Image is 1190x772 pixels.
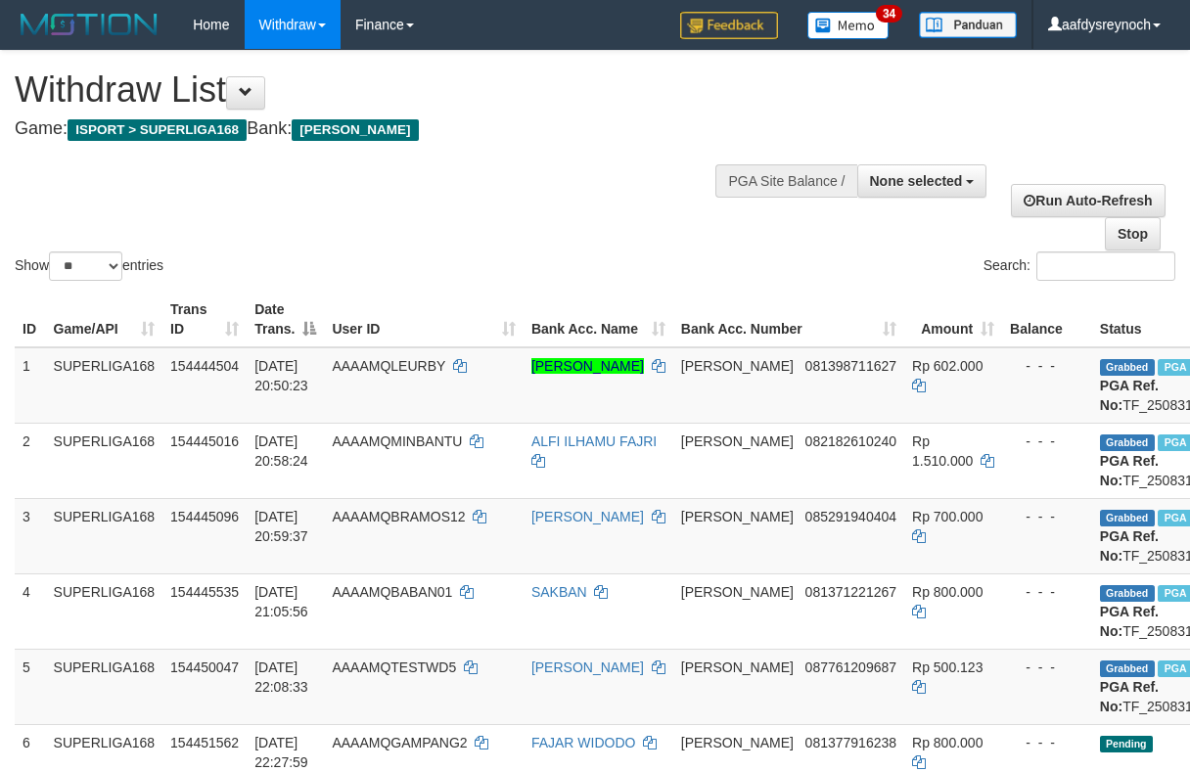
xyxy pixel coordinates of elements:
[1010,733,1084,752] div: - - -
[904,292,1002,347] th: Amount: activate to sort column ascending
[531,584,587,600] a: SAKBAN
[681,358,794,374] span: [PERSON_NAME]
[15,292,46,347] th: ID
[254,358,308,393] span: [DATE] 20:50:23
[292,119,418,141] span: [PERSON_NAME]
[805,584,896,600] span: Copy 081371221267 to clipboard
[1100,604,1159,639] b: PGA Ref. No:
[531,659,644,675] a: [PERSON_NAME]
[681,584,794,600] span: [PERSON_NAME]
[162,292,247,347] th: Trans ID: activate to sort column ascending
[1105,217,1161,250] a: Stop
[1100,660,1155,677] span: Grabbed
[332,509,465,524] span: AAAAMQBRAMOS12
[46,423,163,498] td: SUPERLIGA168
[46,498,163,573] td: SUPERLIGA168
[254,509,308,544] span: [DATE] 20:59:37
[170,433,239,449] span: 154445016
[912,659,983,675] span: Rp 500.123
[984,251,1175,281] label: Search:
[15,347,46,424] td: 1
[332,358,445,374] span: AAAAMQLEURBY
[1010,431,1084,451] div: - - -
[680,12,778,39] img: Feedback.jpg
[912,433,973,469] span: Rp 1.510.000
[912,358,983,374] span: Rp 602.000
[1100,359,1155,376] span: Grabbed
[68,119,247,141] span: ISPORT > SUPERLIGA168
[15,649,46,724] td: 5
[1011,184,1165,217] a: Run Auto-Refresh
[531,735,636,750] a: FAJAR WIDODO
[1100,434,1155,451] span: Grabbed
[919,12,1017,38] img: panduan.png
[46,292,163,347] th: Game/API: activate to sort column ascending
[715,164,856,198] div: PGA Site Balance /
[1100,736,1153,752] span: Pending
[254,584,308,619] span: [DATE] 21:05:56
[170,358,239,374] span: 154444504
[15,423,46,498] td: 2
[805,659,896,675] span: Copy 087761209687 to clipboard
[1010,507,1084,526] div: - - -
[805,735,896,750] span: Copy 081377916238 to clipboard
[1100,453,1159,488] b: PGA Ref. No:
[1100,378,1159,413] b: PGA Ref. No:
[332,584,452,600] span: AAAAMQBABAN01
[1100,510,1155,526] span: Grabbed
[332,659,456,675] span: AAAAMQTESTWD5
[1010,658,1084,677] div: - - -
[170,735,239,750] span: 154451562
[805,509,896,524] span: Copy 085291940404 to clipboard
[1010,356,1084,376] div: - - -
[912,735,983,750] span: Rp 800.000
[324,292,523,347] th: User ID: activate to sort column ascending
[254,433,308,469] span: [DATE] 20:58:24
[15,119,774,139] h4: Game: Bank:
[46,573,163,649] td: SUPERLIGA168
[1002,292,1092,347] th: Balance
[876,5,902,23] span: 34
[15,573,46,649] td: 4
[1100,679,1159,714] b: PGA Ref. No:
[332,433,462,449] span: AAAAMQMINBANTU
[15,10,163,39] img: MOTION_logo.png
[912,509,983,524] span: Rp 700.000
[681,509,794,524] span: [PERSON_NAME]
[673,292,904,347] th: Bank Acc. Number: activate to sort column ascending
[15,70,774,110] h1: Withdraw List
[531,509,644,524] a: [PERSON_NAME]
[805,433,896,449] span: Copy 082182610240 to clipboard
[170,509,239,524] span: 154445096
[857,164,987,198] button: None selected
[1010,582,1084,602] div: - - -
[1100,528,1159,564] b: PGA Ref. No:
[681,433,794,449] span: [PERSON_NAME]
[1100,585,1155,602] span: Grabbed
[15,251,163,281] label: Show entries
[1036,251,1175,281] input: Search:
[807,12,890,39] img: Button%20Memo.svg
[681,735,794,750] span: [PERSON_NAME]
[531,358,644,374] a: [PERSON_NAME]
[681,659,794,675] span: [PERSON_NAME]
[912,584,983,600] span: Rp 800.000
[170,584,239,600] span: 154445535
[531,433,657,449] a: ALFI ILHAMU FAJRI
[49,251,122,281] select: Showentries
[332,735,467,750] span: AAAAMQGAMPANG2
[524,292,673,347] th: Bank Acc. Name: activate to sort column ascending
[247,292,324,347] th: Date Trans.: activate to sort column descending
[254,735,308,770] span: [DATE] 22:27:59
[46,347,163,424] td: SUPERLIGA168
[170,659,239,675] span: 154450047
[254,659,308,695] span: [DATE] 22:08:33
[870,173,963,189] span: None selected
[805,358,896,374] span: Copy 081398711627 to clipboard
[46,649,163,724] td: SUPERLIGA168
[15,498,46,573] td: 3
